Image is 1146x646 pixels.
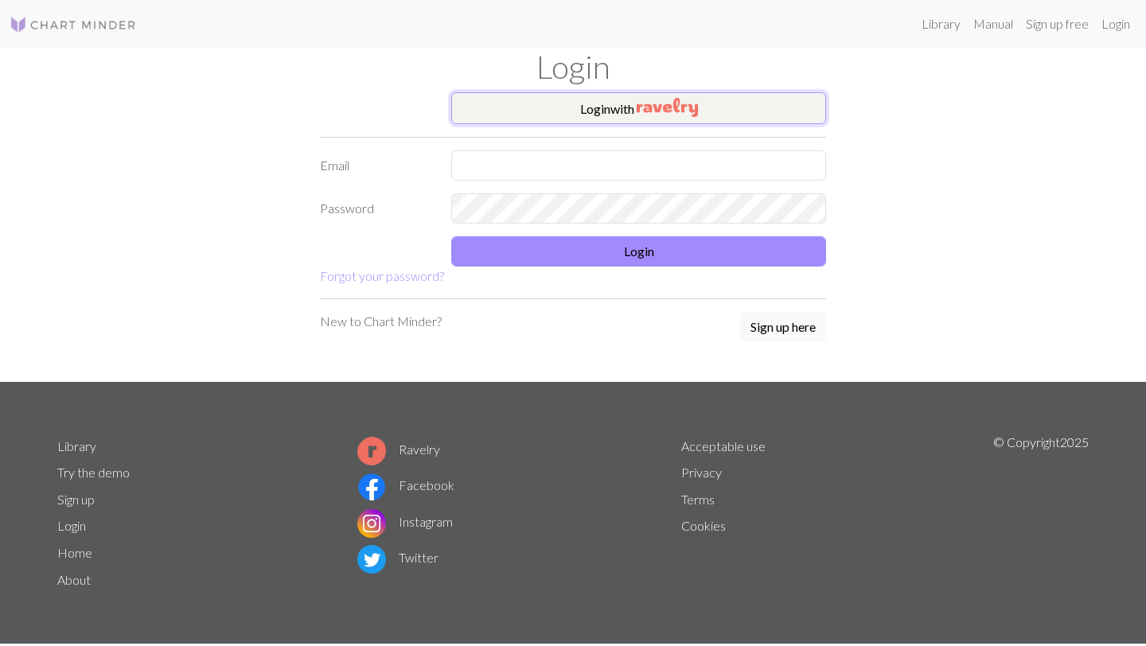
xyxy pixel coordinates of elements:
img: Ravelry logo [357,437,386,465]
a: Twitter [357,550,439,565]
a: Login [57,518,86,533]
a: Cookies [681,518,726,533]
label: Email [310,150,442,181]
img: Twitter logo [357,545,386,574]
a: Sign up [57,492,95,507]
img: Logo [10,15,137,34]
a: Ravelry [357,442,440,457]
a: Forgot your password? [320,268,444,283]
a: Privacy [681,465,722,480]
img: Facebook logo [357,473,386,501]
a: Home [57,545,92,560]
button: Loginwith [451,92,826,124]
button: Sign up here [740,312,826,342]
a: Manual [967,8,1019,40]
a: Facebook [357,477,454,492]
a: Terms [681,492,715,507]
a: Acceptable use [681,438,766,453]
p: © Copyright 2025 [993,433,1089,593]
label: Password [310,193,442,224]
p: New to Chart Minder? [320,312,442,331]
a: Sign up free [1019,8,1095,40]
img: Instagram logo [357,509,386,538]
a: Library [915,8,967,40]
a: About [57,572,91,587]
a: Sign up here [740,312,826,344]
a: Login [1095,8,1136,40]
a: Instagram [357,514,453,529]
img: Ravelry [637,98,698,117]
h1: Login [48,48,1098,86]
button: Login [451,236,826,267]
a: Try the demo [57,465,130,480]
a: Library [57,438,96,453]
